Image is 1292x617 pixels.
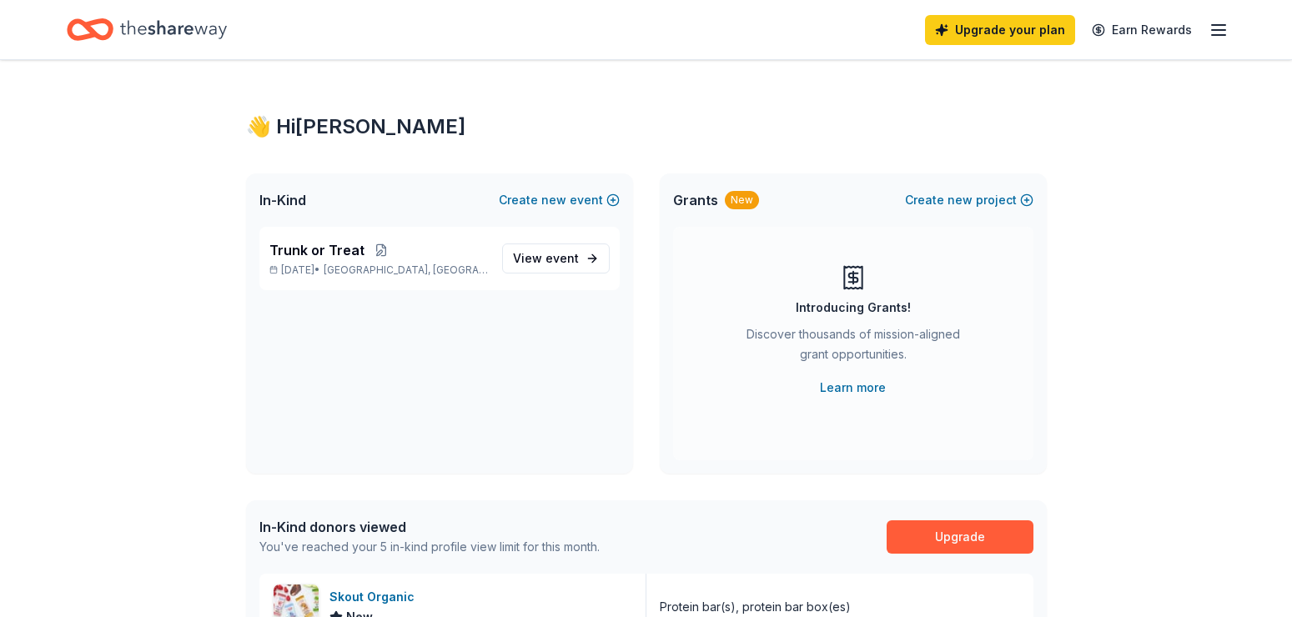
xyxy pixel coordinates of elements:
a: Earn Rewards [1082,15,1202,45]
div: Skout Organic [329,587,421,607]
span: new [541,190,566,210]
a: Upgrade your plan [925,15,1075,45]
span: event [545,251,579,265]
a: View event [502,243,610,273]
button: Createnewproject [905,190,1033,210]
a: Learn more [820,378,886,398]
span: new [948,190,973,210]
p: [DATE] • [269,263,489,277]
span: View [513,248,579,268]
span: [GEOGRAPHIC_DATA], [GEOGRAPHIC_DATA] [324,263,488,277]
div: In-Kind donors viewed [259,517,600,537]
a: Upgrade [887,520,1033,554]
div: New [725,191,759,209]
div: You've reached your 5 in-kind profile view limit for this month. [259,537,600,557]
span: Trunk or Treat [269,240,364,260]
a: Home [67,10,227,49]
span: In-Kind [259,190,306,210]
div: Protein bar(s), protein bar box(es) [660,597,851,617]
div: Introducing Grants! [796,298,911,318]
div: 👋 Hi [PERSON_NAME] [246,113,1047,140]
div: Discover thousands of mission-aligned grant opportunities. [740,324,967,371]
button: Createnewevent [499,190,620,210]
span: Grants [673,190,718,210]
